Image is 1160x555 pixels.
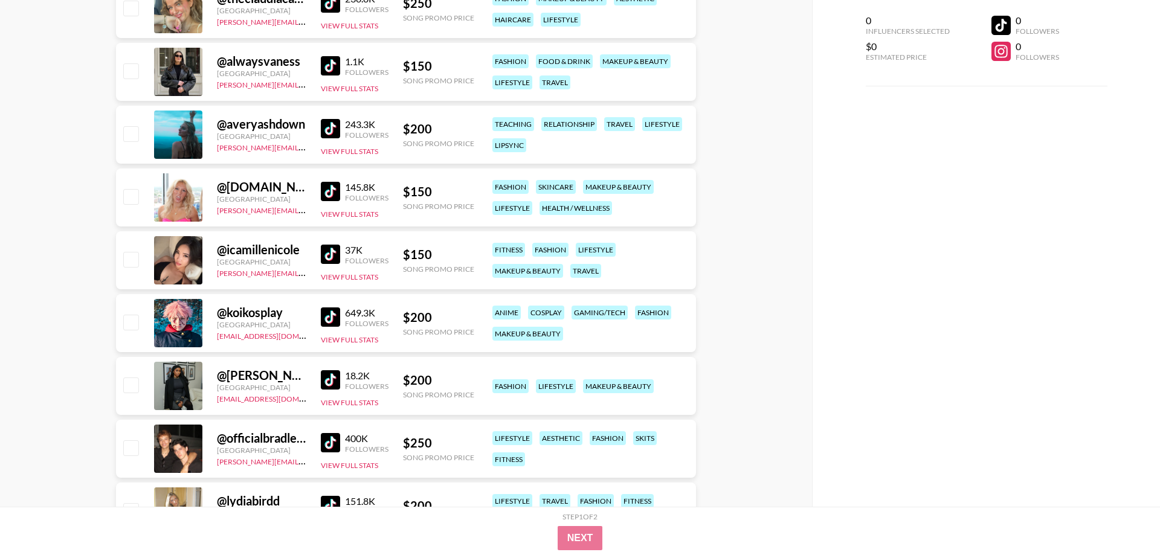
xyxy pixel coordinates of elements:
div: fashion [590,431,626,445]
div: Followers [345,193,388,202]
div: Followers [345,68,388,77]
div: [GEOGRAPHIC_DATA] [217,383,306,392]
div: @ officialbradleyscott [217,431,306,446]
div: 0 [1016,40,1059,53]
div: fitness [492,243,525,257]
div: fashion [532,243,569,257]
div: [GEOGRAPHIC_DATA] [217,320,306,329]
div: $ 150 [403,184,474,199]
div: 0 [866,14,950,27]
div: Song Promo Price [403,390,474,399]
div: Song Promo Price [403,327,474,336]
button: Next [558,526,603,550]
a: [PERSON_NAME][EMAIL_ADDRESS][DOMAIN_NAME] [217,78,396,89]
div: lifestyle [536,379,576,393]
button: View Full Stats [321,21,378,30]
div: $ 200 [403,310,474,325]
div: 649.3K [345,307,388,319]
div: 18.2K [345,370,388,382]
img: TikTok [321,370,340,390]
div: anime [492,306,521,319]
div: Step 1 of 2 [562,512,598,521]
button: View Full Stats [321,210,378,219]
div: makeup & beauty [492,264,563,278]
div: makeup & beauty [583,379,654,393]
img: TikTok [321,433,340,452]
a: [PERSON_NAME][EMAIL_ADDRESS][DOMAIN_NAME] [217,455,396,466]
div: $ 200 [403,498,474,513]
div: $ 150 [403,247,474,262]
div: lifestyle [492,494,532,508]
div: fashion [492,54,529,68]
div: 37K [345,244,388,256]
div: Estimated Price [866,53,950,62]
div: Followers [345,319,388,328]
div: [GEOGRAPHIC_DATA] [217,6,306,15]
div: aesthetic [540,431,582,445]
iframe: Drift Widget Chat Controller [1100,495,1145,541]
button: View Full Stats [321,398,378,407]
img: TikTok [321,496,340,515]
div: Song Promo Price [403,453,474,462]
div: makeup & beauty [600,54,671,68]
button: View Full Stats [321,335,378,344]
div: 243.3K [345,118,388,130]
div: travel [570,264,601,278]
div: travel [604,117,635,131]
div: lipsync [492,138,526,152]
div: lifestyle [492,431,532,445]
img: TikTok [321,182,340,201]
div: travel [540,75,570,89]
img: TikTok [321,307,340,327]
button: View Full Stats [321,147,378,156]
a: [EMAIL_ADDRESS][DOMAIN_NAME] [217,392,338,403]
div: health / wellness [540,201,612,215]
div: Influencers Selected [866,27,950,36]
div: fitness [621,494,654,508]
div: teaching [492,117,534,131]
a: [PERSON_NAME][EMAIL_ADDRESS][PERSON_NAME][DOMAIN_NAME] [217,15,453,27]
div: Followers [345,444,388,454]
div: lifestyle [492,75,532,89]
div: @ alwaysvaness [217,54,306,69]
div: cosplay [528,306,564,319]
div: skincare [536,180,576,194]
div: makeup & beauty [583,180,654,194]
div: @ icamillenicole [217,242,306,257]
div: $ 200 [403,121,474,136]
img: TikTok [321,245,340,264]
div: fashion [578,494,614,508]
div: lifestyle [576,243,616,257]
div: @ averyashdown [217,117,306,132]
div: lifestyle [642,117,682,131]
div: Followers [1016,27,1059,36]
div: fashion [635,306,671,319]
div: @ koikosplay [217,305,306,320]
div: travel [540,494,570,508]
div: $ 200 [403,373,474,388]
div: Song Promo Price [403,76,474,85]
a: [PERSON_NAME][EMAIL_ADDRESS][DOMAIN_NAME] [217,266,396,278]
div: food & drink [536,54,593,68]
img: TikTok [321,56,340,75]
div: @ [DOMAIN_NAME] [217,179,306,194]
div: Followers [345,256,388,265]
div: lifestyle [492,201,532,215]
div: Song Promo Price [403,202,474,211]
div: Song Promo Price [403,13,474,22]
div: makeup & beauty [492,327,563,341]
div: 400K [345,432,388,444]
div: lifestyle [541,13,581,27]
button: View Full Stats [321,272,378,281]
div: 1.1K [345,56,388,68]
div: @ lydiabirdd [217,493,306,508]
div: [GEOGRAPHIC_DATA] [217,257,306,266]
a: [EMAIL_ADDRESS][DOMAIN_NAME] [217,329,338,341]
div: [GEOGRAPHIC_DATA] [217,69,306,78]
a: [PERSON_NAME][EMAIL_ADDRESS][PERSON_NAME][DOMAIN_NAME] [217,204,453,215]
div: fashion [492,180,529,194]
div: Song Promo Price [403,139,474,148]
button: View Full Stats [321,461,378,470]
div: [GEOGRAPHIC_DATA] [217,446,306,455]
div: haircare [492,13,533,27]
